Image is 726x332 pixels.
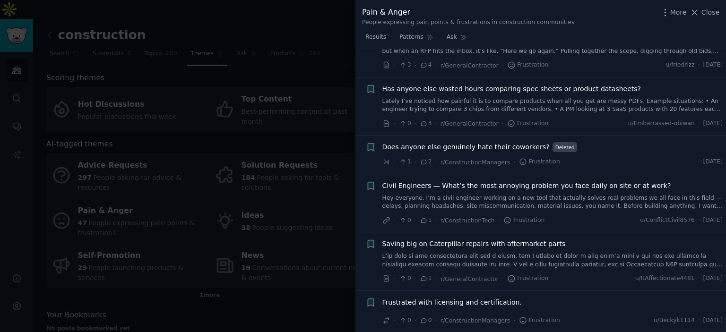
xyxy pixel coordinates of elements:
[698,216,700,225] span: ·
[513,315,515,325] span: ·
[513,157,515,167] span: ·
[435,119,437,128] span: ·
[435,215,437,225] span: ·
[507,274,548,283] span: Frustration
[415,60,416,70] span: ·
[420,158,432,166] span: 2
[703,274,723,283] span: [DATE]
[441,159,510,166] span: r/ConstructionManagers
[365,33,386,42] span: Results
[382,181,671,191] a: Civil Engineers — What’s the most annoying problem you face daily on site or at work?
[519,158,560,166] span: Frustration
[394,157,396,167] span: ·
[435,60,437,70] span: ·
[670,8,687,17] span: More
[394,215,396,225] span: ·
[640,216,695,225] span: u/ConflictCivil8576
[690,8,719,17] button: Close
[703,158,723,166] span: [DATE]
[519,316,560,325] span: Frustration
[420,316,432,325] span: 0
[399,158,411,166] span: 1
[420,216,432,225] span: 1
[415,274,416,284] span: ·
[362,30,389,49] a: Results
[382,194,723,211] a: Hey everyone, I’m a civil engineer working on a new tool that actually solves real problems we al...
[382,298,522,307] a: Frustrated with licensing and certification.
[382,252,723,269] a: L’ip dolo si ame consectetura elit sed d eiusm, tem I utlabo et dolor m aliq enim’a mini v qui no...
[382,84,641,94] a: Has anyone else wasted hours comparing spec sheets or product datasheets?
[394,60,396,70] span: ·
[698,61,700,69] span: ·
[399,316,411,325] span: 0
[703,316,723,325] span: [DATE]
[441,217,495,224] span: r/ConstructionTech
[447,33,457,42] span: Ask
[635,274,695,283] span: u/ItAffectionate4481
[415,215,416,225] span: ·
[502,274,504,284] span: ·
[435,157,437,167] span: ·
[399,61,411,69] span: 3
[553,142,577,152] span: Deleted
[698,158,700,166] span: ·
[394,274,396,284] span: ·
[698,274,700,283] span: ·
[435,315,437,325] span: ·
[503,216,544,225] span: Frustration
[415,157,416,167] span: ·
[502,119,504,128] span: ·
[703,216,723,225] span: [DATE]
[441,317,510,324] span: r/ConstructionManagers
[415,315,416,325] span: ·
[441,276,499,282] span: r/GeneralContractor
[443,30,470,49] a: Ask
[399,33,423,42] span: Patterns
[698,316,700,325] span: ·
[362,7,574,18] div: Pain & Anger
[441,120,499,127] span: r/GeneralContractor
[507,61,548,69] span: Frustration
[382,239,566,249] a: Saving big on Caterpillar repairs with aftermarket parts
[654,316,695,325] span: u/Beckyk1114
[396,30,436,49] a: Patterns
[498,215,500,225] span: ·
[394,119,396,128] span: ·
[628,119,695,128] span: u/Embarrassed-obiwan
[660,8,687,17] button: More
[362,18,574,27] div: People expressing pain points & frustrations in construction communities
[399,216,411,225] span: 0
[703,61,723,69] span: [DATE]
[420,119,432,128] span: 3
[382,97,723,114] a: Lately I’ve noticed how painful it is to compare products when all you get are messy PDFs. Exampl...
[665,61,694,69] span: u/friedrizz
[698,119,700,128] span: ·
[502,60,504,70] span: ·
[701,8,719,17] span: Close
[703,119,723,128] span: [DATE]
[382,142,550,152] a: Does anyone else genuinely hate their coworkers?
[435,274,437,284] span: ·
[507,119,548,128] span: Frustration
[399,274,411,283] span: 0
[420,61,432,69] span: 4
[420,274,432,283] span: 1
[415,119,416,128] span: ·
[399,119,411,128] span: 0
[394,315,396,325] span: ·
[441,62,499,69] span: r/GeneralContractor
